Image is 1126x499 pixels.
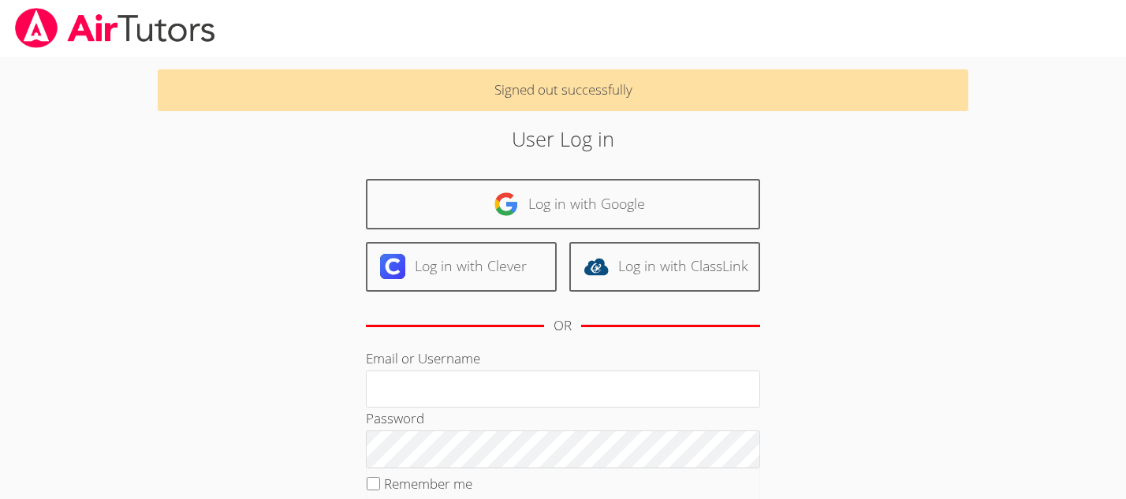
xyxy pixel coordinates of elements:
[384,475,472,493] label: Remember me
[366,349,480,367] label: Email or Username
[569,242,760,292] a: Log in with ClassLink
[259,124,867,154] h2: User Log in
[366,179,760,229] a: Log in with Google
[158,69,968,111] p: Signed out successfully
[366,409,424,427] label: Password
[380,254,405,279] img: clever-logo-6eab21bc6e7a338710f1a6ff85c0baf02591cd810cc4098c63d3a4b26e2feb20.svg
[494,192,519,217] img: google-logo-50288ca7cdecda66e5e0955fdab243c47b7ad437acaf1139b6f446037453330a.svg
[13,8,217,48] img: airtutors_banner-c4298cdbf04f3fff15de1276eac7730deb9818008684d7c2e4769d2f7ddbe033.png
[584,254,609,279] img: classlink-logo-d6bb404cc1216ec64c9a2012d9dc4662098be43eaf13dc465df04b49fa7ab582.svg
[366,242,557,292] a: Log in with Clever
[554,315,572,337] div: OR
